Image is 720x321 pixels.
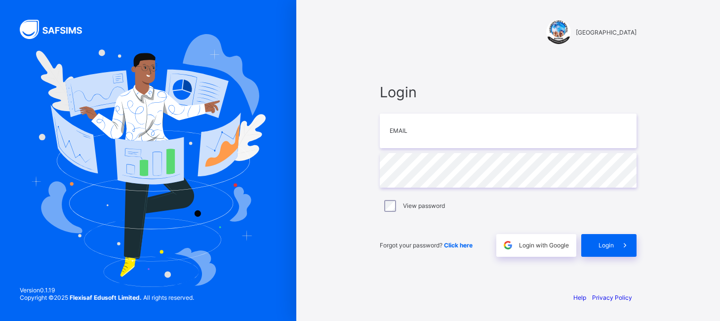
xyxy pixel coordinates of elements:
label: View password [403,202,445,209]
strong: Flexisaf Edusoft Limited. [70,294,142,301]
span: Copyright © 2025 All rights reserved. [20,294,194,301]
img: google.396cfc9801f0270233282035f929180a.svg [502,240,514,251]
span: Login [599,241,614,249]
span: Version 0.1.19 [20,286,194,294]
a: Help [573,294,586,301]
img: SAFSIMS Logo [20,20,94,39]
span: Forgot your password? [380,241,473,249]
span: Login with Google [519,241,569,249]
a: Click here [444,241,473,249]
img: Hero Image [31,34,266,287]
a: Privacy Policy [592,294,632,301]
span: [GEOGRAPHIC_DATA] [576,29,637,36]
span: Login [380,83,637,101]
